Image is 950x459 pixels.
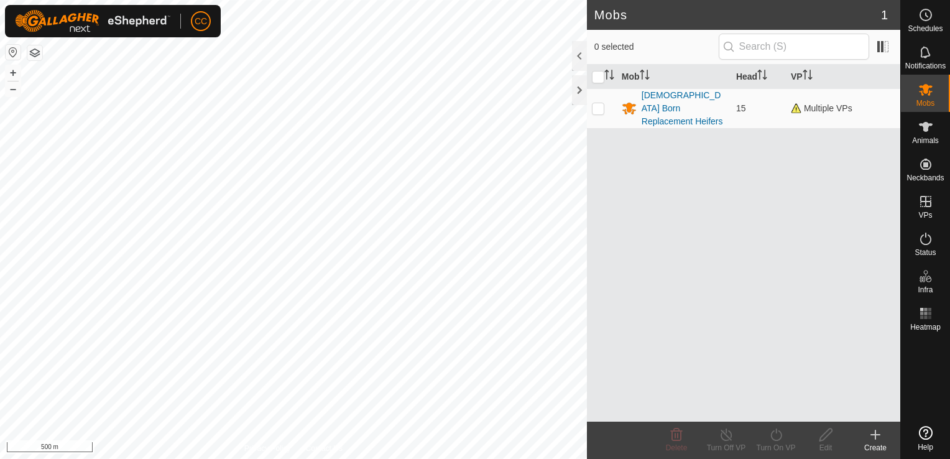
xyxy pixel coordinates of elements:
th: VP [786,65,900,89]
span: Multiple VPs [791,103,852,113]
p-sorticon: Activate to sort [604,72,614,81]
span: Mobs [916,100,934,107]
div: Edit [801,442,851,453]
span: 0 selected [594,40,719,53]
span: CC [195,15,207,28]
p-sorticon: Activate to sort [640,72,650,81]
input: Search (S) [719,34,869,60]
div: Turn On VP [751,442,801,453]
a: Help [901,421,950,456]
div: Turn Off VP [701,442,751,453]
span: Animals [912,137,939,144]
h2: Mobs [594,7,881,22]
span: Infra [918,286,933,294]
span: Neckbands [906,174,944,182]
span: Heatmap [910,323,941,331]
span: VPs [918,211,932,219]
button: Reset Map [6,45,21,60]
span: Status [915,249,936,256]
th: Mob [617,65,731,89]
span: 1 [881,6,888,24]
button: + [6,65,21,80]
img: Gallagher Logo [15,10,170,32]
th: Head [731,65,786,89]
div: [DEMOGRAPHIC_DATA] Born Replacement Heifers [642,89,726,128]
button: Map Layers [27,45,42,60]
span: Notifications [905,62,946,70]
a: Privacy Policy [244,443,291,454]
button: – [6,81,21,96]
span: Delete [666,443,688,452]
span: Schedules [908,25,943,32]
div: Create [851,442,900,453]
p-sorticon: Activate to sort [803,72,813,81]
span: Help [918,443,933,451]
span: 15 [736,103,746,113]
a: Contact Us [306,443,343,454]
p-sorticon: Activate to sort [757,72,767,81]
